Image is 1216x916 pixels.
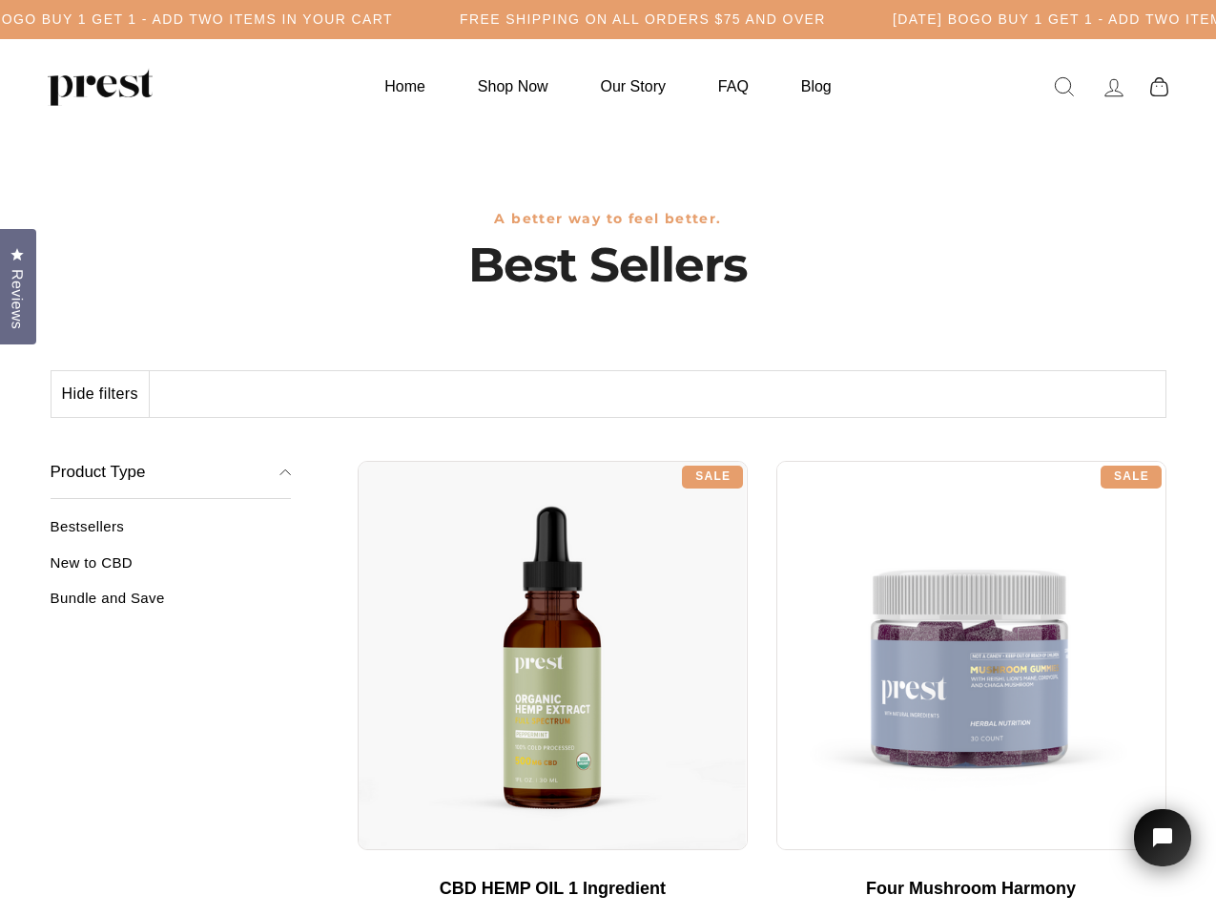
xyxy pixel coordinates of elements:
div: Sale [1101,466,1162,489]
a: FAQ [694,68,773,105]
span: Reviews [5,269,30,329]
iframe: Tidio Chat [1109,782,1216,916]
h3: A better way to feel better. [51,211,1166,227]
ul: Primary [361,68,855,105]
div: CBD HEMP OIL 1 Ingredient [377,879,729,900]
a: New to CBD [51,554,292,586]
a: Bestsellers [51,518,292,550]
button: Product Type [51,447,292,500]
h1: Best Sellers [51,237,1166,294]
a: Bundle and Save [51,590,292,621]
a: Home [361,68,449,105]
img: PREST ORGANICS [48,68,153,106]
h5: Free Shipping on all orders $75 and over [460,11,826,28]
a: Our Story [577,68,690,105]
a: Blog [777,68,855,105]
a: Shop Now [454,68,572,105]
div: Sale [682,466,743,489]
button: Hide filters [52,371,150,417]
div: Four Mushroom Harmony [795,879,1147,900]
